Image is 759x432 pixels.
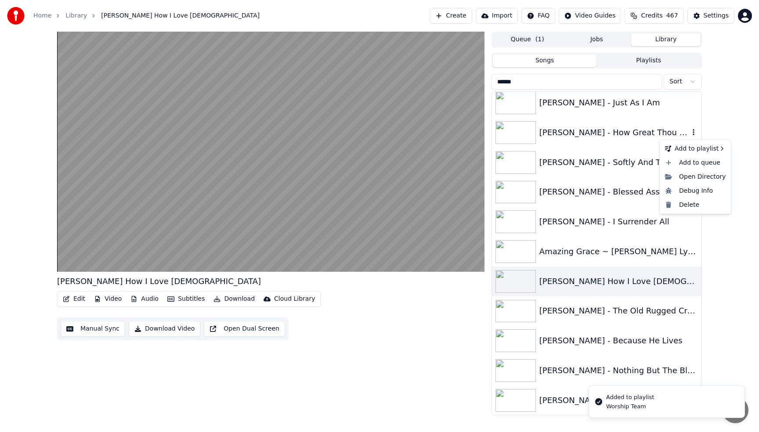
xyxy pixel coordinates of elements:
[606,393,654,402] div: Added to playlist
[539,335,698,347] div: [PERSON_NAME] - Because He Lives
[631,33,701,46] button: Library
[101,11,260,20] span: [PERSON_NAME] How I Love [DEMOGRAPHIC_DATA]
[606,403,654,410] div: Worship Team
[493,33,562,46] button: Queue
[661,184,729,198] div: Debug Info
[57,275,261,288] div: [PERSON_NAME] How I Love [DEMOGRAPHIC_DATA]
[33,11,51,20] a: Home
[661,198,729,212] div: Delete
[274,295,315,303] div: Cloud Library
[596,54,701,67] button: Playlists
[625,8,683,24] button: Credits467
[61,321,125,337] button: Manual Sync
[539,216,698,228] div: [PERSON_NAME] - I Surrender All
[669,77,682,86] span: Sort
[129,321,200,337] button: Download Video
[539,156,698,169] div: [PERSON_NAME] - Softly And Tenderly
[539,97,698,109] div: [PERSON_NAME] - Just As I Am
[539,364,698,377] div: [PERSON_NAME] - Nothing But The Blood Of [DEMOGRAPHIC_DATA]
[90,293,125,305] button: Video
[666,11,678,20] span: 467
[539,275,698,288] div: [PERSON_NAME] How I Love [DEMOGRAPHIC_DATA]
[641,11,662,20] span: Credits
[539,126,689,139] div: [PERSON_NAME] - How Great Thou Art
[661,169,729,184] div: Open Directory
[704,11,729,20] div: Settings
[33,11,260,20] nav: breadcrumb
[476,8,518,24] button: Import
[539,245,698,258] div: Amazing Grace ~ [PERSON_NAME] Lyrics
[210,293,258,305] button: Download
[661,142,729,156] div: Add to playlist
[559,8,621,24] button: Video Guides
[127,293,162,305] button: Audio
[539,305,698,317] div: [PERSON_NAME] - The Old Rugged Cross
[539,186,698,198] div: [PERSON_NAME] - Blessed Assurance
[687,8,734,24] button: Settings
[493,54,597,67] button: Songs
[521,8,555,24] button: FAQ
[562,33,632,46] button: Jobs
[59,293,89,305] button: Edit
[430,8,472,24] button: Create
[661,155,729,169] div: Add to queue
[539,394,698,407] div: [PERSON_NAME] - Victory In [DEMOGRAPHIC_DATA]
[65,11,87,20] a: Library
[164,293,208,305] button: Subtitles
[7,7,25,25] img: youka
[204,321,285,337] button: Open Dual Screen
[535,35,544,44] span: ( 1 )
